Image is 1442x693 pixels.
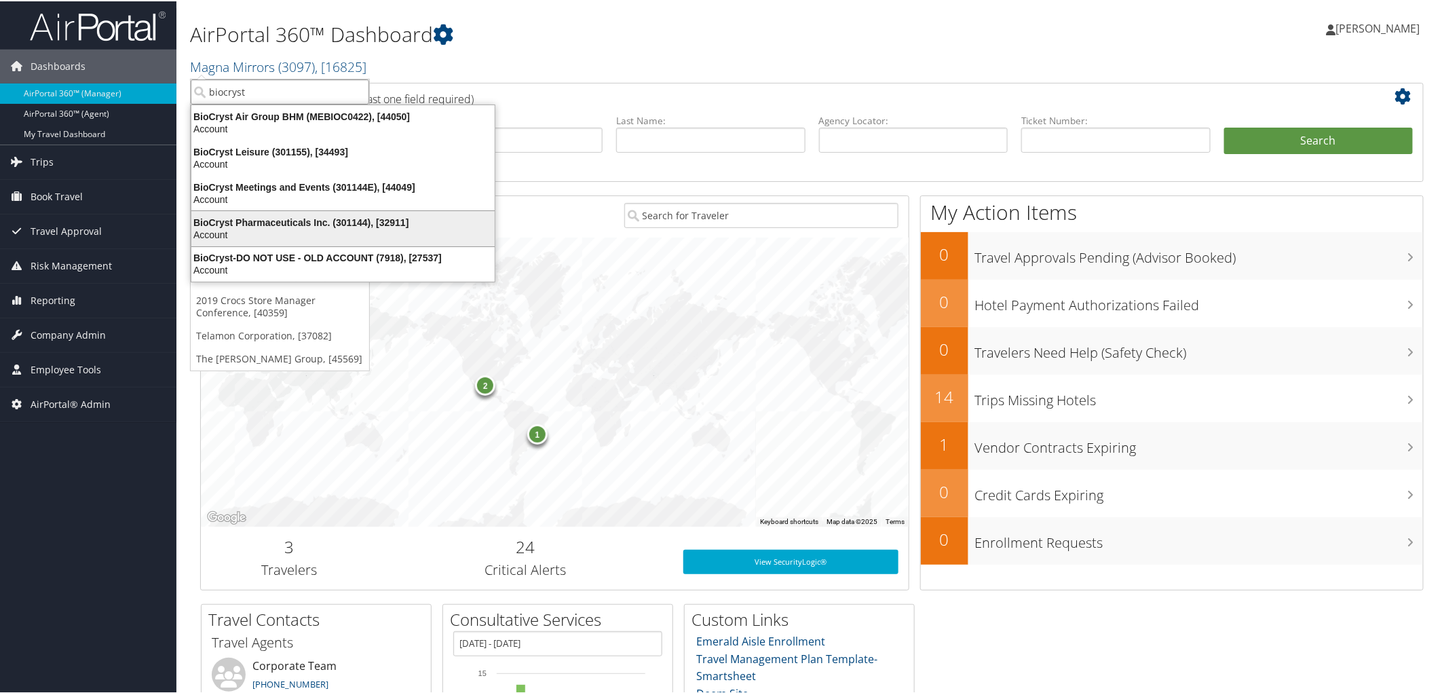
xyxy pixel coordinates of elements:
[921,527,968,550] h2: 0
[31,317,106,351] span: Company Admin
[527,423,548,443] div: 1
[975,335,1424,361] h3: Travelers Need Help (Safety Check)
[211,84,1311,107] h2: Airtinerary Lookup
[414,113,603,126] label: First Name:
[183,109,503,121] div: BioCryst Air Group BHM (MEBIOC0422), [44050]
[191,323,369,346] a: Telamon Corporation, [37082]
[921,421,1424,468] a: 1Vendor Contracts Expiring
[31,386,111,420] span: AirPortal® Admin
[183,250,503,263] div: BioCryst-DO NOT USE - OLD ACCOUNT (7918), [27537]
[191,288,369,323] a: 2019 Crocs Store Manager Conference, [40359]
[450,607,672,630] h2: Consultative Services
[616,113,805,126] label: Last Name:
[697,633,826,648] a: Emerald Aisle Enrollment
[211,534,368,557] h2: 3
[1224,126,1413,153] button: Search
[921,289,968,312] h2: 0
[183,145,503,157] div: BioCryst Leisure (301155), [34493]
[388,534,663,557] h2: 24
[921,479,968,502] h2: 0
[475,374,495,394] div: 2
[1327,7,1434,48] a: [PERSON_NAME]
[921,278,1424,326] a: 0Hotel Payment Authorizations Failed
[886,517,905,524] a: Terms (opens in new tab)
[683,548,899,573] a: View SecurityLogic®
[190,19,1019,48] h1: AirPortal 360™ Dashboard
[760,516,818,525] button: Keyboard shortcuts
[921,197,1424,225] h1: My Action Items
[975,383,1424,409] h3: Trips Missing Hotels
[191,78,369,103] input: Search Accounts
[975,430,1424,456] h3: Vendor Contracts Expiring
[921,432,968,455] h2: 1
[975,288,1424,314] h3: Hotel Payment Authorizations Failed
[190,56,366,75] a: Magna Mirrors
[183,121,503,134] div: Account
[388,559,663,578] h3: Critical Alerts
[211,559,368,578] h3: Travelers
[31,248,112,282] span: Risk Management
[31,144,54,178] span: Trips
[921,326,1424,373] a: 0Travelers Need Help (Safety Check)
[315,56,366,75] span: , [ 16825 ]
[191,346,369,369] a: The [PERSON_NAME] Group, [45569]
[691,607,914,630] h2: Custom Links
[204,508,249,525] a: Open this area in Google Maps (opens a new window)
[212,632,421,651] h3: Travel Agents
[183,215,503,227] div: BioCryst Pharmaceuticals Inc. (301144), [32911]
[975,240,1424,266] h3: Travel Approvals Pending (Advisor Booked)
[975,478,1424,504] h3: Credit Cards Expiring
[975,525,1424,551] h3: Enrollment Requests
[183,263,503,275] div: Account
[921,516,1424,563] a: 0Enrollment Requests
[819,113,1008,126] label: Agency Locator:
[921,337,968,360] h2: 0
[1021,113,1211,126] label: Ticket Number:
[921,384,968,407] h2: 14
[478,668,487,676] tspan: 15
[183,157,503,169] div: Account
[344,90,474,105] span: (at least one field required)
[31,213,102,247] span: Travel Approval
[208,607,431,630] h2: Travel Contacts
[30,9,166,41] img: airportal-logo.png
[1336,20,1420,35] span: [PERSON_NAME]
[252,677,328,689] a: [PHONE_NUMBER]
[624,202,899,227] input: Search for Traveler
[921,242,968,265] h2: 0
[31,352,101,386] span: Employee Tools
[921,468,1424,516] a: 0Credit Cards Expiring
[278,56,315,75] span: ( 3097 )
[31,179,83,212] span: Book Travel
[31,282,75,316] span: Reporting
[183,192,503,204] div: Account
[697,650,878,683] a: Travel Management Plan Template- Smartsheet
[204,508,249,525] img: Google
[827,517,877,524] span: Map data ©2025
[921,373,1424,421] a: 14Trips Missing Hotels
[183,227,503,240] div: Account
[921,231,1424,278] a: 0Travel Approvals Pending (Advisor Booked)
[31,48,86,82] span: Dashboards
[183,180,503,192] div: BioCryst Meetings and Events (301144E), [44049]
